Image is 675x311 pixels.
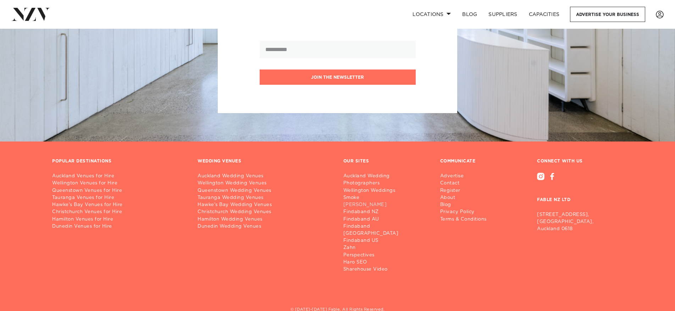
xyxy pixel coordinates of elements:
[11,8,50,21] img: nzv-logo.png
[198,201,332,209] a: Hawke's Bay Wedding Venues
[343,159,369,164] h3: OUR SITES
[343,252,429,259] a: Perspectives
[198,194,332,201] a: Tauranga Wedding Venues
[52,159,111,164] h3: POPULAR DESTINATIONS
[343,244,429,251] a: Zahn
[440,194,492,201] a: About
[343,187,429,194] a: Wellington Weddings
[198,216,332,223] a: Hamilton Wedding Venues
[52,173,186,180] a: Auckland Venues for Hire
[440,216,492,223] a: Terms & Conditions
[52,201,186,209] a: Hawke's Bay Venues for Hire
[198,187,332,194] a: Queenstown Wedding Venues
[198,209,332,216] a: Christchurch Wedding Venues
[537,211,623,233] p: [STREET_ADDRESS], [GEOGRAPHIC_DATA], Auckland 0618
[343,216,429,223] a: Findaband AU
[343,201,429,209] a: [PERSON_NAME]
[198,173,332,180] a: Auckland Wedding Venues
[198,180,332,187] a: Wellington Wedding Venues
[457,7,483,22] a: BLOG
[52,180,186,187] a: Wellington Venues for Hire
[52,216,186,223] a: Hamilton Venues for Hire
[440,173,492,180] a: Advertise
[440,159,476,164] h3: COMMUNICATE
[407,7,457,22] a: Locations
[198,223,332,230] a: Dunedin Wedding Venues
[440,209,492,216] a: Privacy Policy
[343,173,429,187] a: Auckland Wedding Photographers
[52,209,186,216] a: Christchurch Venues for Hire
[343,259,429,266] a: Haro SEO
[52,187,186,194] a: Queenstown Venues for Hire
[52,223,186,230] a: Dunedin Venues for Hire
[537,180,623,209] h3: FABLE NZ LTD
[440,201,492,209] a: Blog
[343,223,429,237] a: Findaband [GEOGRAPHIC_DATA]
[343,194,429,201] a: Smoke
[198,159,241,164] h3: WEDDING VENUES
[440,187,492,194] a: Register
[483,7,523,22] a: SUPPLIERS
[260,70,416,85] button: Join the newsletter
[537,159,623,164] h3: CONNECT WITH US
[343,209,429,216] a: Findaband NZ
[343,266,429,273] a: Sharehouse Video
[440,180,492,187] a: Contact
[570,7,645,22] a: Advertise your business
[52,194,186,201] a: Tauranga Venues for Hire
[523,7,565,22] a: Capacities
[343,237,429,244] a: Findaband US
